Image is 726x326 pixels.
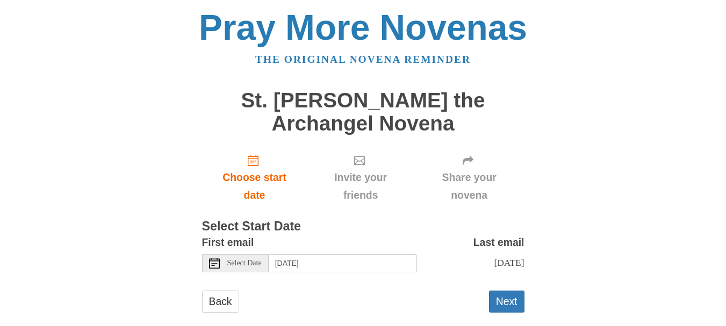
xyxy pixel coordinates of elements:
[202,234,254,251] label: First email
[473,234,524,251] label: Last email
[213,169,297,204] span: Choose start date
[318,169,403,204] span: Invite your friends
[202,291,239,313] a: Back
[202,89,524,135] h1: St. [PERSON_NAME] the Archangel Novena
[425,169,514,204] span: Share your novena
[307,146,414,209] div: Click "Next" to confirm your start date first.
[227,259,262,267] span: Select Date
[202,146,307,209] a: Choose start date
[414,146,524,209] div: Click "Next" to confirm your start date first.
[494,257,524,268] span: [DATE]
[199,8,527,47] a: Pray More Novenas
[255,54,471,65] a: The original novena reminder
[202,220,524,234] h3: Select Start Date
[489,291,524,313] button: Next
